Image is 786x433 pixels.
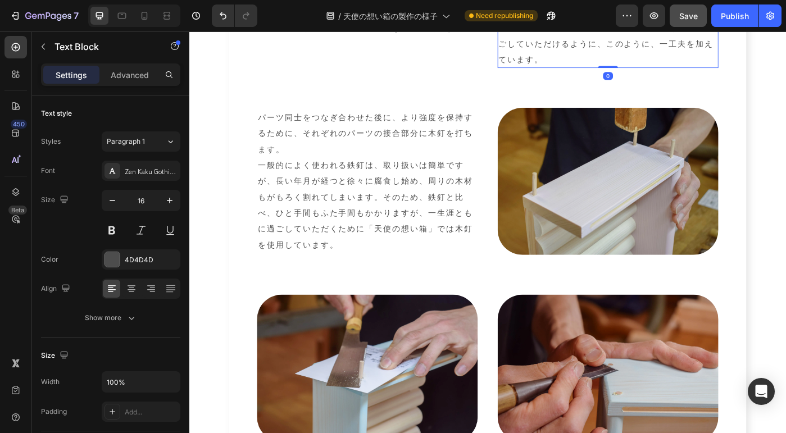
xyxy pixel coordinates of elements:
[41,136,61,147] div: Styles
[711,4,758,27] button: Publish
[748,378,775,405] div: Open Intercom Messenger
[189,31,786,433] iframe: Design area
[41,308,180,328] button: Show more
[4,4,84,27] button: 7
[41,377,60,387] div: Width
[54,40,150,53] p: Text Block
[670,4,707,27] button: Save
[11,120,27,129] div: 450
[41,407,67,417] div: Padding
[74,9,79,22] p: 7
[41,254,58,265] div: Color
[102,131,180,152] button: Paragraph 1
[41,108,72,118] div: Text style
[41,193,71,208] div: Size
[41,166,55,176] div: Font
[338,10,341,22] span: /
[56,69,87,81] p: Settings
[111,69,149,81] p: Advanced
[41,281,72,297] div: Align
[348,86,598,252] img: gempages_464591402135717053-5be0da9c-255e-433e-beec-dec18148d8a3.png
[721,10,749,22] div: Publish
[107,136,145,147] span: Paragraph 1
[679,11,698,21] span: Save
[102,372,180,392] input: Auto
[125,255,178,265] div: 4D4D4D
[41,348,71,363] div: Size
[85,312,137,323] div: Show more
[476,11,533,21] span: Need republishing
[343,10,438,22] span: 天使の想い箱の製作の様子
[212,4,257,27] div: Undo/Redo
[467,45,479,54] div: 0
[8,206,27,215] div: Beta
[125,166,178,176] div: Zen Kaku Gothic New
[125,407,178,417] div: Add...
[78,87,325,249] p: パーツ同士をつなぎ合わせた後に、より強度を保持するために、それぞれのパーツの接合部分に木釘を打ちます。 一般的によく使われる鉄釘は、取り扱いは簡単ですが、長い年月が経つと徐々に腐食し始め、周りの...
